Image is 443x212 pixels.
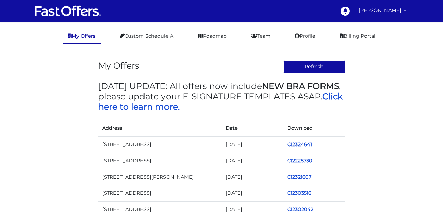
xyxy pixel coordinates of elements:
a: Profile [289,30,321,43]
a: Billing Portal [334,30,381,43]
td: [DATE] [222,169,284,185]
a: Team [246,30,276,43]
a: Custom Schedule A [114,30,179,43]
a: C12303516 [287,190,311,196]
strong: NEW BRA FORMS [262,81,339,91]
th: Download [283,120,345,136]
h3: My Offers [98,60,139,71]
td: [DATE] [222,153,284,169]
h3: [DATE] UPDATE: All offers now include , please update your E-SIGNATURE TEMPLATES ASAP. [98,81,345,112]
td: [STREET_ADDRESS] [98,153,222,169]
td: [STREET_ADDRESS][PERSON_NAME] [98,169,222,185]
a: [PERSON_NAME] [356,4,409,17]
th: Address [98,120,222,136]
a: C12321607 [287,174,311,180]
a: Click here to learn more. [98,91,343,111]
td: [DATE] [222,136,284,153]
a: My Offers [63,30,101,44]
td: [DATE] [222,185,284,201]
a: C12324641 [287,141,312,148]
a: Roadmap [192,30,232,43]
a: C12228730 [287,158,312,164]
button: Refresh [283,60,345,73]
th: Date [222,120,284,136]
td: [STREET_ADDRESS] [98,185,222,201]
td: [STREET_ADDRESS] [98,136,222,153]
